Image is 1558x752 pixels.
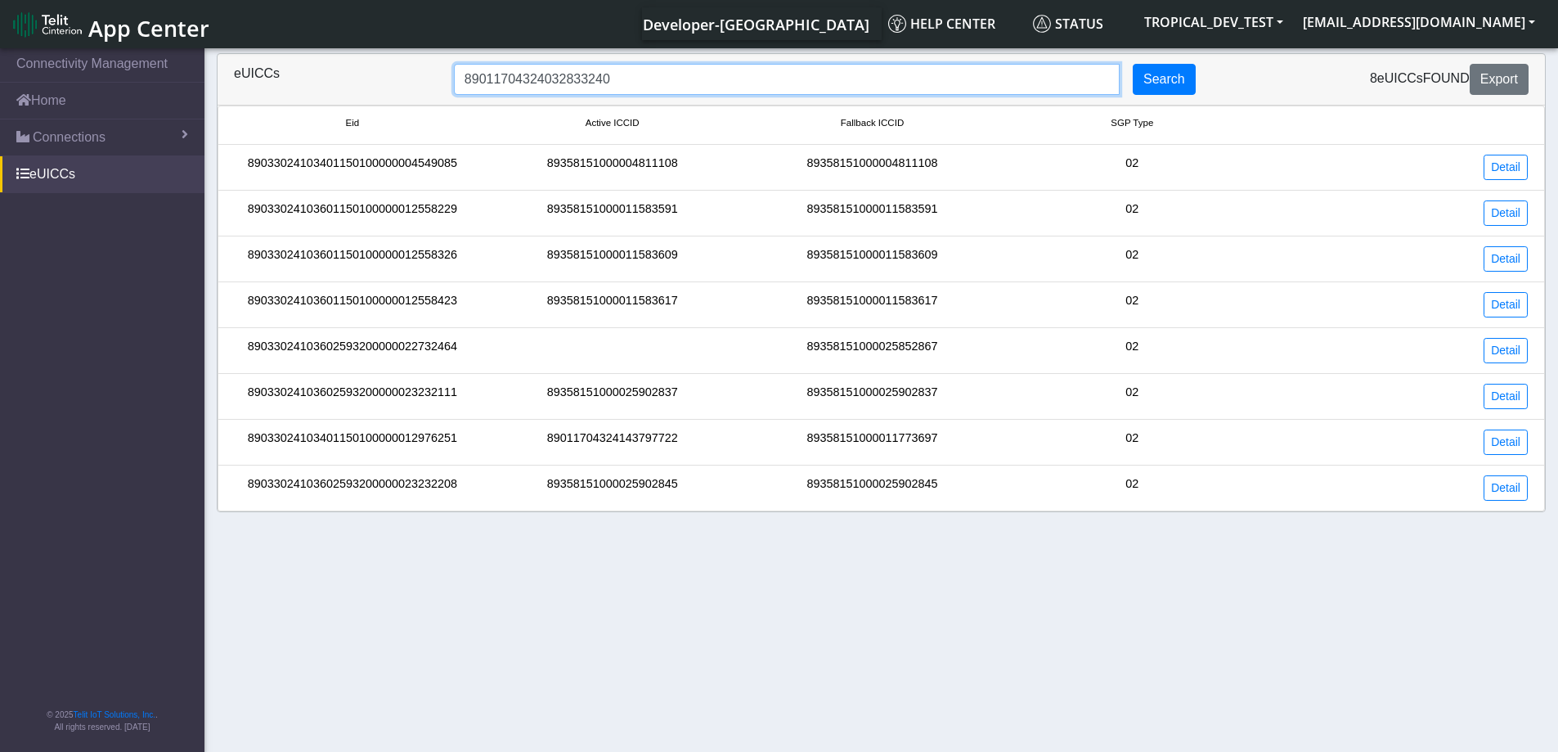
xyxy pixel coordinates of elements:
a: Detail [1484,246,1528,272]
button: Export [1470,64,1529,95]
div: 89033024103602593200000023232208 [222,475,483,501]
span: Active ICCID [586,116,640,130]
a: Detail [1484,200,1528,226]
div: 89358151000011583617 [743,292,1003,317]
div: 89033024103601150100000012558229 [222,200,483,226]
a: Detail [1484,338,1528,363]
span: Eid [346,116,360,130]
a: Help center [882,7,1026,40]
div: 89358151000025902845 [743,475,1003,501]
a: Status [1026,7,1134,40]
img: knowledge.svg [888,15,906,33]
button: [EMAIL_ADDRESS][DOMAIN_NAME] [1293,7,1545,37]
a: App Center [13,7,207,42]
div: 89358151000011583591 [743,200,1003,226]
div: 89358151000011583591 [483,200,743,226]
a: Your current platform instance [642,7,869,40]
a: Detail [1484,475,1528,501]
div: 89358151000004811108 [743,155,1003,180]
span: App Center [88,13,209,43]
div: 02 [1002,475,1262,501]
a: Detail [1484,384,1528,409]
span: found [1423,71,1470,85]
img: status.svg [1033,15,1051,33]
div: 89358151000011583609 [483,246,743,272]
a: Detail [1484,430,1528,455]
div: 89358151000025902845 [483,475,743,501]
a: Detail [1484,292,1528,317]
span: Fallback ICCID [841,116,904,130]
div: 02 [1002,155,1262,180]
div: 89033024103401150100000004549085 [222,155,483,180]
div: 89358151000004811108 [483,155,743,180]
span: Developer-[GEOGRAPHIC_DATA] [643,15,869,34]
div: 89033024103602593200000023232111 [222,384,483,409]
div: 02 [1002,430,1262,455]
button: TROPICAL_DEV_TEST [1134,7,1293,37]
span: Connections [33,128,106,147]
div: 89358151000025852867 [743,338,1003,363]
div: 89033024103401150100000012976251 [222,430,483,455]
img: logo-telit-cinterion-gw-new.png [13,11,82,38]
span: SGP Type [1111,116,1153,130]
div: 89358151000025902837 [483,384,743,409]
div: 89033024103601150100000012558423 [222,292,483,317]
input: Search... [454,64,1120,95]
span: Export [1480,72,1518,86]
div: 89011704324143797722 [483,430,743,455]
span: Status [1033,15,1103,33]
div: 02 [1002,338,1262,363]
div: 02 [1002,246,1262,272]
span: 8 [1370,71,1377,85]
div: 89358151000011583609 [743,246,1003,272]
div: eUICCs [222,64,442,95]
div: 89358151000025902837 [743,384,1003,409]
div: 89033024103601150100000012558326 [222,246,483,272]
span: Help center [888,15,995,33]
span: eUICCs [1377,71,1423,85]
div: 02 [1002,200,1262,226]
div: 89033024103602593200000022732464 [222,338,483,363]
div: 02 [1002,292,1262,317]
a: Detail [1484,155,1528,180]
div: 89358151000011773697 [743,430,1003,455]
a: Telit IoT Solutions, Inc. [74,710,155,719]
div: 02 [1002,384,1262,409]
button: Search [1133,64,1196,95]
div: 89358151000011583617 [483,292,743,317]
